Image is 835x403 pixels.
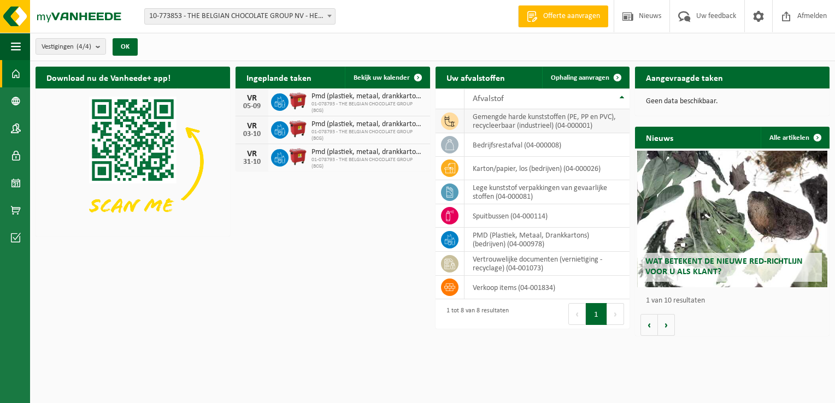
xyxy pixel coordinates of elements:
[464,109,630,133] td: gemengde harde kunststoffen (PE, PP en PVC), recycleerbaar (industrieel) (04-000001)
[36,67,181,88] h2: Download nu de Vanheede+ app!
[144,8,336,25] span: 10-773853 - THE BELGIAN CHOCOLATE GROUP NV - HERENTALS
[311,129,425,142] span: 01-078793 - THE BELGIAN CHOCOLATE GROUP (BCG)
[311,101,425,114] span: 01-078793 - THE BELGIAN CHOCOLATE GROUP (BCG)
[640,314,658,336] button: Vorige
[637,151,828,287] a: Wat betekent de nieuwe RED-richtlijn voor u als klant?
[540,11,603,22] span: Offerte aanvragen
[289,147,307,166] img: WB-1100-HPE-RD-01
[113,38,138,56] button: OK
[311,120,425,129] span: Pmd (plastiek, metaal, drankkartons) (bedrijven)
[645,257,803,276] span: Wat betekent de nieuwe RED-richtlijn voor u als klant?
[464,157,630,180] td: karton/papier, los (bedrijven) (04-000026)
[464,228,630,252] td: PMD (Plastiek, Metaal, Drankkartons) (bedrijven) (04-000978)
[646,98,819,105] p: Geen data beschikbaar.
[551,74,609,81] span: Ophaling aanvragen
[464,204,630,228] td: spuitbussen (04-000114)
[518,5,608,27] a: Offerte aanvragen
[311,92,425,101] span: Pmd (plastiek, metaal, drankkartons) (bedrijven)
[441,302,509,326] div: 1 tot 8 van 8 resultaten
[241,131,263,138] div: 03-10
[36,38,106,55] button: Vestigingen(4/4)
[464,180,630,204] td: lege kunststof verpakkingen van gevaarlijke stoffen (04-000081)
[289,120,307,138] img: WB-1100-HPE-RD-01
[77,43,91,50] count: (4/4)
[646,297,824,305] p: 1 van 10 resultaten
[607,303,624,325] button: Next
[236,67,322,88] h2: Ingeplande taken
[241,103,263,110] div: 05-09
[473,94,504,103] span: Afvalstof
[345,67,429,88] a: Bekijk uw kalender
[311,157,425,170] span: 01-078793 - THE BELGIAN CHOCOLATE GROUP (BCG)
[464,252,630,276] td: vertrouwelijke documenten (vernietiging - recyclage) (04-001073)
[36,88,230,234] img: Download de VHEPlus App
[761,127,828,149] a: Alle artikelen
[311,148,425,157] span: Pmd (plastiek, metaal, drankkartons) (bedrijven)
[635,127,684,148] h2: Nieuws
[436,67,516,88] h2: Uw afvalstoffen
[145,9,335,24] span: 10-773853 - THE BELGIAN CHOCOLATE GROUP NV - HERENTALS
[658,314,675,336] button: Volgende
[241,150,263,158] div: VR
[542,67,628,88] a: Ophaling aanvragen
[42,39,91,55] span: Vestigingen
[464,276,630,299] td: verkoop items (04-001834)
[289,92,307,110] img: WB-1100-HPE-RD-01
[354,74,410,81] span: Bekijk uw kalender
[241,94,263,103] div: VR
[464,133,630,157] td: bedrijfsrestafval (04-000008)
[568,303,586,325] button: Previous
[241,122,263,131] div: VR
[586,303,607,325] button: 1
[635,67,734,88] h2: Aangevraagde taken
[241,158,263,166] div: 31-10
